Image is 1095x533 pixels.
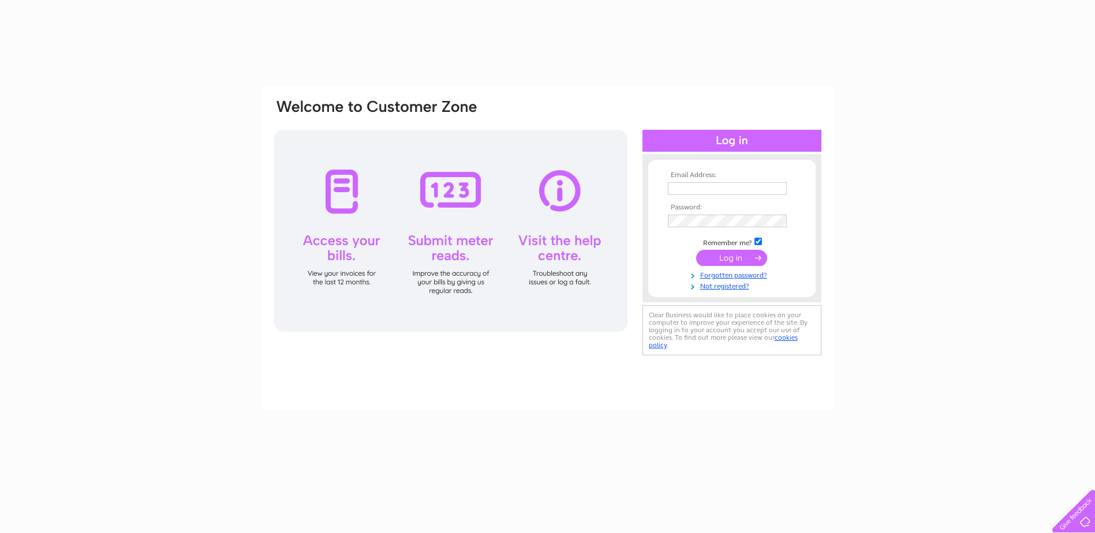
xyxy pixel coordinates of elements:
[649,333,798,349] a: cookies policy
[642,305,821,355] div: Clear Business would like to place cookies on your computer to improve your experience of the sit...
[668,269,799,280] a: Forgotten password?
[696,250,767,266] input: Submit
[668,280,799,291] a: Not registered?
[665,204,799,212] th: Password:
[665,171,799,179] th: Email Address:
[665,236,799,247] td: Remember me?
